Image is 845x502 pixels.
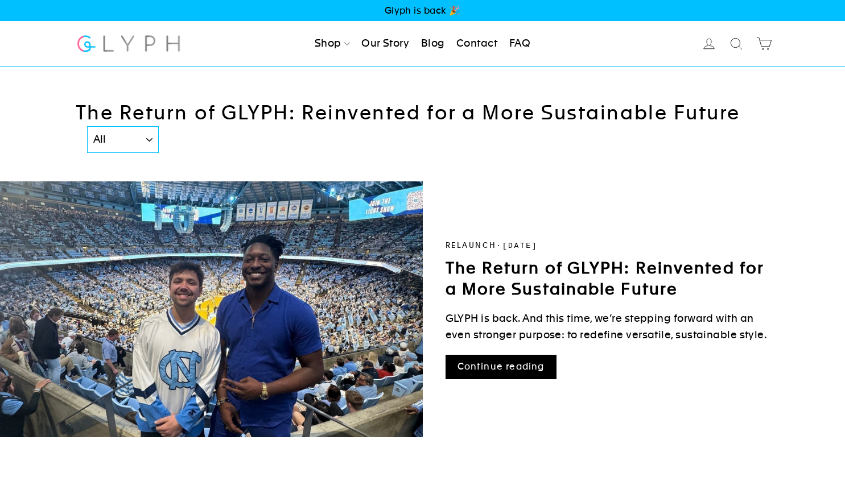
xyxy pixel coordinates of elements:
[502,242,538,250] time: [DATE]
[446,310,770,343] p: GLYPH is back. And this time, we’re stepping forward with an even stronger purpose: to redefine v...
[76,101,770,153] h1: The Return of GLYPH: Reinvented for a More Sustainable Future
[310,31,355,56] a: Shop
[446,259,764,297] a: The Return of GLYPH: Reinvented for a More Sustainable Future
[830,202,845,300] iframe: Glyph - Referral program
[76,28,182,59] img: Glyph
[452,31,502,56] a: Contact
[446,241,497,250] a: Relaunch
[310,31,535,56] ul: Primary
[446,355,557,379] a: Continue reading
[446,240,770,252] div: ·
[357,31,414,56] a: Our Story
[417,31,450,56] a: Blog
[505,31,535,56] a: FAQ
